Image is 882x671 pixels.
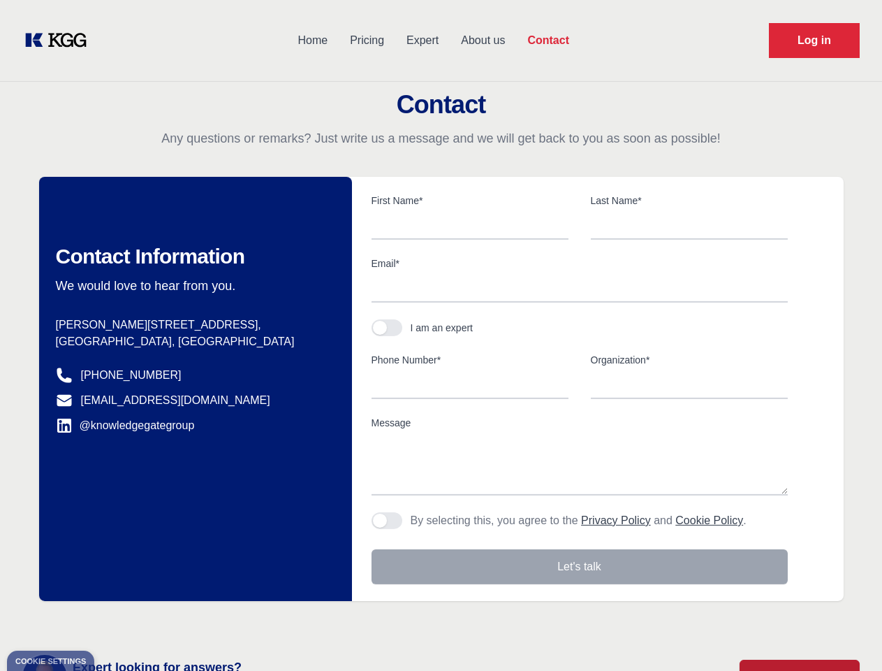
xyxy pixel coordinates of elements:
a: [PHONE_NUMBER] [81,367,182,384]
p: We would love to hear from you. [56,277,330,294]
a: Privacy Policy [581,514,651,526]
a: About us [450,22,516,59]
p: [PERSON_NAME][STREET_ADDRESS], [56,317,330,333]
a: [EMAIL_ADDRESS][DOMAIN_NAME] [81,392,270,409]
div: Cookie settings [15,658,86,665]
a: Expert [395,22,450,59]
a: Request Demo [769,23,860,58]
h2: Contact [17,91,865,119]
p: Any questions or remarks? Just write us a message and we will get back to you as soon as possible! [17,130,865,147]
a: Contact [516,22,580,59]
label: Message [372,416,788,430]
div: I am an expert [411,321,473,335]
a: KOL Knowledge Platform: Talk to Key External Experts (KEE) [22,29,98,52]
label: First Name* [372,194,568,208]
p: [GEOGRAPHIC_DATA], [GEOGRAPHIC_DATA] [56,333,330,350]
label: Last Name* [591,194,788,208]
iframe: Chat Widget [812,604,882,671]
p: By selecting this, you agree to the and . [411,512,747,529]
label: Phone Number* [372,353,568,367]
a: Home [286,22,339,59]
button: Let's talk [372,549,788,584]
a: Cookie Policy [675,514,743,526]
a: Pricing [339,22,395,59]
label: Email* [372,257,788,270]
label: Organization* [591,353,788,367]
h2: Contact Information [56,244,330,269]
a: @knowledgegategroup [56,417,195,434]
